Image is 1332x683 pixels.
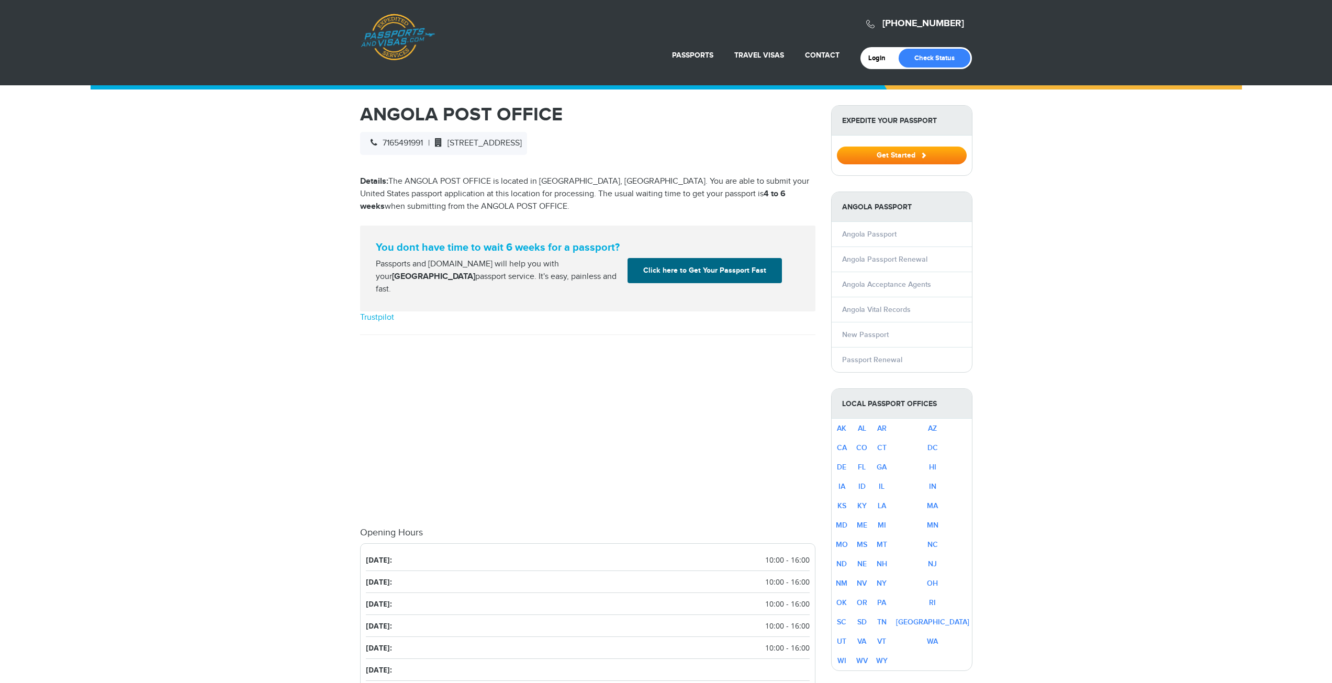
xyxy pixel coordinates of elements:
a: NE [857,559,867,568]
a: CA [837,443,847,452]
a: MD [836,521,847,530]
strong: 4 to 6 weeks [360,189,786,211]
a: NV [857,579,867,588]
a: Angola Acceptance Agents [842,280,931,289]
a: MO [836,540,848,549]
li: [DATE]: [366,615,810,637]
span: 10:00 - 16:00 [765,554,810,565]
a: Trustpilot [360,312,394,322]
a: MA [927,501,938,510]
a: MT [877,540,887,549]
a: NJ [928,559,937,568]
a: MI [878,521,886,530]
a: RI [929,598,936,607]
a: SC [837,618,846,626]
a: Angola Passport Renewal [842,255,927,264]
a: NY [877,579,887,588]
a: NM [836,579,847,588]
a: OR [857,598,867,607]
div: | [360,132,527,155]
li: [DATE]: [366,571,810,593]
a: OH [927,579,938,588]
a: TN [877,618,887,626]
a: GA [877,463,887,472]
a: Click here to Get Your Passport Fast [628,258,782,283]
strong: You dont have time to wait 6 weeks for a passport? [376,241,800,254]
a: Passport Renewal [842,355,902,364]
span: [STREET_ADDRESS] [430,138,522,148]
li: [DATE]: [366,659,810,681]
strong: Angola Passport [832,192,972,222]
a: IL [879,482,885,491]
a: CO [856,443,867,452]
a: OK [836,598,847,607]
a: LA [878,501,886,510]
a: [PHONE_NUMBER] [882,18,964,29]
a: [GEOGRAPHIC_DATA] [896,618,969,626]
a: AL [858,424,866,433]
a: MN [927,521,938,530]
a: DC [927,443,938,452]
li: [DATE]: [366,549,810,571]
a: WY [876,656,888,665]
div: Passports and [DOMAIN_NAME] will help you with your passport service. It's easy, painless and fast. [372,258,624,296]
a: PA [877,598,886,607]
h4: Opening Hours [360,528,815,538]
li: [DATE]: [366,637,810,659]
strong: [GEOGRAPHIC_DATA] [392,272,475,282]
button: Get Started [837,147,967,164]
a: KS [837,501,846,510]
a: ID [858,482,866,491]
a: HI [929,463,936,472]
a: WV [856,656,868,665]
a: Contact [805,51,840,60]
a: Get Started [837,151,967,159]
a: IN [929,482,936,491]
span: 7165491991 [365,138,423,148]
a: DE [837,463,846,472]
a: VA [857,637,866,646]
a: Travel Visas [734,51,784,60]
strong: Expedite Your Passport [832,106,972,136]
a: ME [857,521,867,530]
a: WI [837,656,846,665]
a: VT [877,637,886,646]
a: WA [927,637,938,646]
a: AZ [928,424,937,433]
strong: Details: [360,176,388,186]
span: 10:00 - 16:00 [765,576,810,587]
span: 10:00 - 16:00 [765,620,810,631]
a: NH [877,559,887,568]
a: MS [857,540,867,549]
a: FL [858,463,866,472]
a: Angola Vital Records [842,305,911,314]
a: KY [857,501,867,510]
li: [DATE]: [366,593,810,615]
a: SD [857,618,867,626]
a: Login [868,54,893,62]
a: NC [927,540,938,549]
a: Angola Passport [842,230,897,239]
a: Passports [672,51,713,60]
a: CT [877,443,887,452]
a: New Passport [842,330,889,339]
span: 10:00 - 16:00 [765,642,810,653]
a: AK [837,424,846,433]
a: ND [836,559,847,568]
a: UT [837,637,846,646]
a: Passports & [DOMAIN_NAME] [361,14,435,61]
p: The ANGOLA POST OFFICE is located in [GEOGRAPHIC_DATA], [GEOGRAPHIC_DATA]. You are able to submit... [360,175,815,213]
a: IA [838,482,845,491]
a: AR [877,424,887,433]
span: 10:00 - 16:00 [765,598,810,609]
strong: Local Passport Offices [832,389,972,419]
h1: ANGOLA POST OFFICE [360,105,815,124]
a: Check Status [899,49,970,68]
